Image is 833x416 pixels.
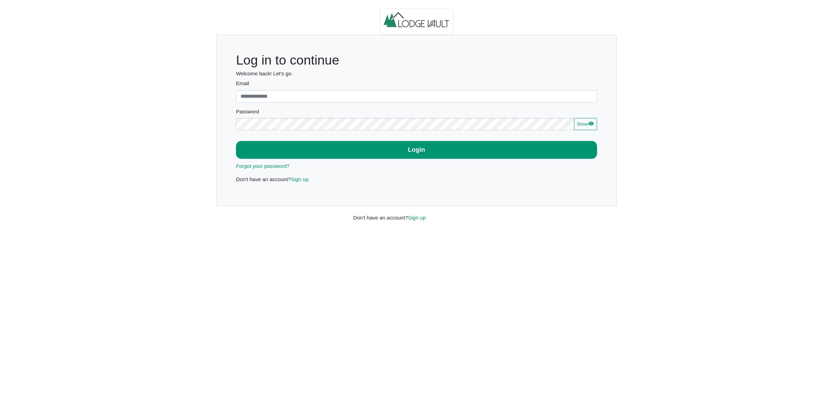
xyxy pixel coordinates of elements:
[588,121,594,126] svg: eye fill
[291,176,308,182] a: Sign up
[236,163,289,169] a: Forgot your password?
[574,118,597,131] button: Showeye fill
[236,52,597,68] h1: Log in to continue
[408,146,425,153] b: Login
[380,8,453,35] img: logo.2b93711c.jpg
[236,176,597,184] p: Don't have an account?
[236,141,597,159] button: Login
[348,206,485,222] div: Don't have an account?
[408,215,426,221] a: Sign up
[236,70,597,77] h6: Welcome back! Let's go.
[236,108,597,118] legend: Password
[236,80,597,88] label: Email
